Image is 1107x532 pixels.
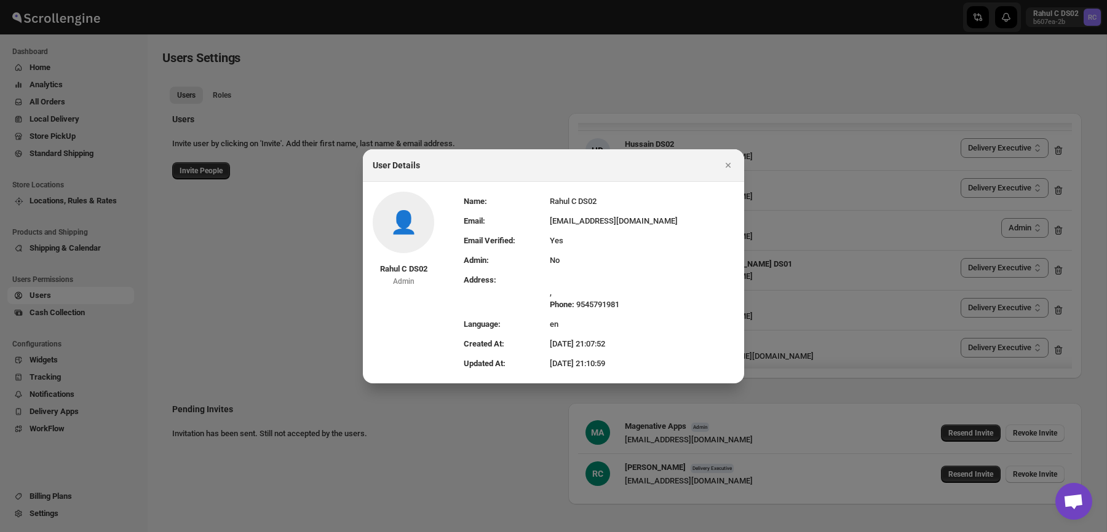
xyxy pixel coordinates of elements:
[550,300,574,309] span: Phone:
[464,251,550,270] td: Admin:
[550,315,734,334] td: en
[550,231,734,251] td: Yes
[550,251,734,270] td: No
[464,211,550,231] td: Email:
[464,334,550,354] td: Created At:
[1055,483,1092,520] div: Open chat
[464,354,550,374] td: Updated At:
[550,334,734,354] td: [DATE] 21:07:52
[464,315,550,334] td: Language:
[464,231,550,251] td: Email Verified:
[550,299,734,311] div: 9545791981
[390,216,418,229] span: No profile
[720,157,737,174] button: Close
[550,354,734,374] td: [DATE] 21:10:59
[550,192,734,211] td: Rahul C DS02
[380,263,427,275] div: Rahul C DS02
[373,159,420,171] h2: User Details
[550,270,734,315] td: ,
[550,211,734,231] td: [EMAIL_ADDRESS][DOMAIN_NAME]
[464,270,550,315] td: Address:
[393,275,415,288] div: Admin
[464,192,550,211] td: Name:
